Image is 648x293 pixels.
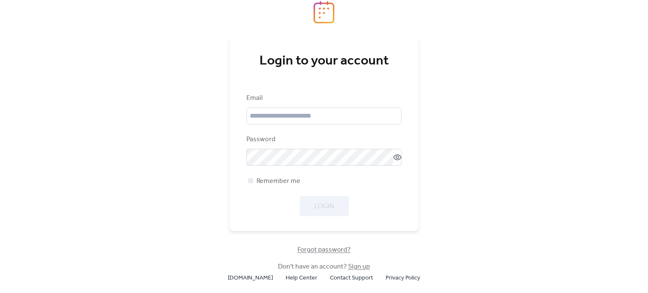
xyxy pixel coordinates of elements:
span: Help Center [286,273,317,283]
span: Forgot password? [297,245,351,255]
img: logo [313,1,335,24]
a: Contact Support [330,272,373,283]
span: [DOMAIN_NAME] [228,273,273,283]
div: Password [246,134,400,145]
span: Don't have an account? [278,262,370,272]
span: Privacy Policy [386,273,420,283]
a: [DOMAIN_NAME] [228,272,273,283]
div: Email [246,93,400,103]
a: Help Center [286,272,317,283]
a: Forgot password? [297,247,351,252]
a: Privacy Policy [386,272,420,283]
span: Contact Support [330,273,373,283]
a: Sign up [348,260,370,273]
span: Remember me [256,176,300,186]
div: Login to your account [246,53,402,70]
